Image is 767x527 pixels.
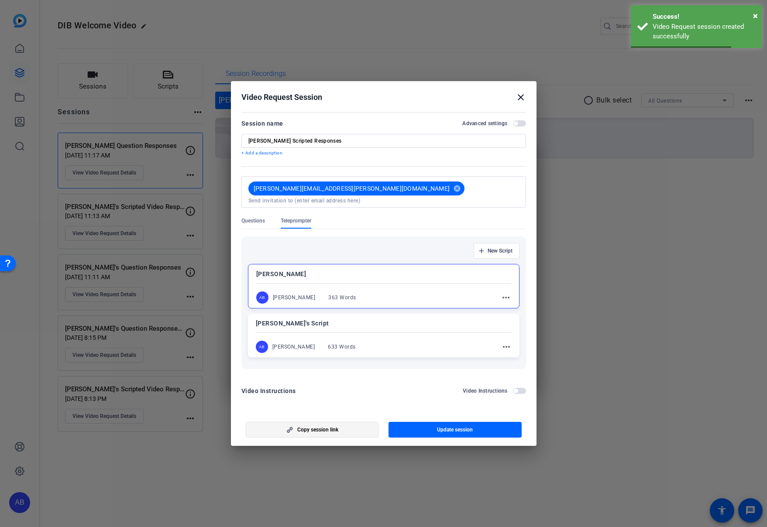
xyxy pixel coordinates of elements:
div: Success! [653,12,755,22]
p: + Add a description [241,150,526,157]
span: × [753,10,758,21]
mat-icon: more_horiz [501,292,511,303]
h2: Video Instructions [463,387,508,394]
div: AB [256,291,268,304]
span: Update session [437,426,473,433]
button: Close [753,9,758,22]
mat-icon: close [516,92,526,103]
span: New Script [488,247,512,254]
div: Video Request Session [241,92,526,103]
div: Video Request session created successfully [653,22,755,41]
div: [PERSON_NAME] [272,343,315,350]
div: 633 Words [328,343,356,350]
mat-icon: cancel [450,185,464,192]
div: 363 Words [328,294,356,301]
p: [PERSON_NAME] [256,269,511,279]
span: Teleprompter [281,217,311,224]
div: Session name [241,118,283,129]
span: Questions [241,217,265,224]
button: Copy session link [246,422,379,438]
mat-icon: more_horiz [501,342,512,352]
button: Update session [389,422,522,438]
div: Video Instructions [241,386,296,396]
button: New Script [474,243,519,259]
input: Enter Session Name [248,137,519,144]
h2: Advanced settings [462,120,507,127]
div: AB [256,341,268,353]
p: [PERSON_NAME]'s Script [256,318,512,329]
span: Copy session link [297,426,338,433]
div: [PERSON_NAME] [273,294,316,301]
span: [PERSON_NAME][EMAIL_ADDRESS][PERSON_NAME][DOMAIN_NAME] [254,184,450,193]
input: Send invitation to (enter email address here) [248,197,519,204]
